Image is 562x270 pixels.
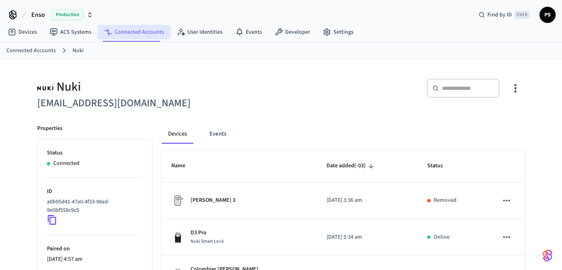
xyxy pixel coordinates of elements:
a: User Identities [170,25,229,39]
span: Production [51,10,83,20]
a: Nuki [73,47,84,55]
p: [DATE] 5:34 am [327,233,408,242]
span: Status [427,160,453,172]
span: PS [540,8,555,22]
p: a0b95d41-47e0-4f33-98ed-9e0bf558c9c5 [47,198,139,215]
span: Enso [31,10,45,20]
div: Find by IDCtrl K [472,8,536,22]
button: PS [540,7,556,23]
a: Connected Accounts [6,47,56,55]
p: Paired on [47,245,142,253]
a: ACS Systems [43,25,98,39]
span: Nuki Smart Lock [191,238,224,245]
p: D3 Pro [191,229,224,237]
p: Properties [37,124,63,133]
a: Devices [2,25,43,39]
span: Date added(-03) [327,160,376,172]
span: Name [171,160,196,172]
p: Removed [434,196,456,205]
span: Find by ID [487,11,512,19]
h6: [EMAIL_ADDRESS][DOMAIN_NAME] [37,95,276,112]
a: Settings [317,25,360,39]
p: ID [47,187,142,196]
p: Online [434,233,450,242]
p: Status [47,149,142,157]
a: Events [229,25,268,39]
button: Events [203,124,233,144]
a: Connected Accounts [98,25,170,39]
div: connected account tabs [162,124,525,144]
div: Nuki [37,79,276,95]
p: [PERSON_NAME] 3 [191,196,235,205]
img: Placeholder Lock Image [171,194,184,207]
img: SeamLogoGradient.69752ec5.svg [543,249,552,262]
button: Devices [162,124,193,144]
p: [DATE] 3:36 am [327,196,408,205]
p: [DATE] 4:57 am [47,255,142,264]
img: Nuki Logo, Square [37,79,53,95]
span: Ctrl K [514,11,530,19]
a: Developer [268,25,317,39]
img: Nuki Smart Lock 3.0 Pro Black, Front [171,231,184,244]
p: Connected [53,159,79,168]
